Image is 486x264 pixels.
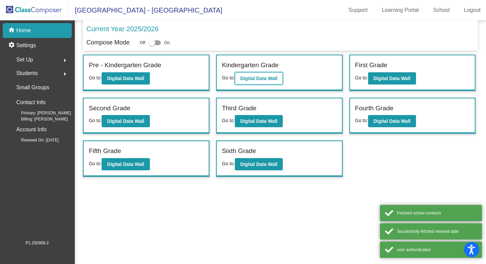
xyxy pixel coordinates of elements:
[222,60,279,70] label: Kindergarten Grade
[16,125,47,134] p: Account Info
[240,162,277,167] b: Digital Data Wall
[89,161,102,166] span: Go to:
[10,116,68,122] span: Billing: [PERSON_NAME]
[428,5,455,16] a: School
[235,72,283,84] button: Digital Data Wall
[102,115,150,127] button: Digital Data Wall
[164,40,170,46] span: On
[240,76,277,81] b: Digital Data Wall
[355,118,368,123] span: Go to:
[16,26,31,35] p: Home
[222,161,235,166] span: Go to:
[68,5,222,16] span: [GEOGRAPHIC_DATA] - [GEOGRAPHIC_DATA]
[397,228,477,234] div: Successfully fetched renewal date
[10,110,71,116] span: Primary: [PERSON_NAME]
[16,83,49,92] p: Small Groups
[16,69,38,78] span: Students
[222,103,256,113] label: Third Grade
[16,55,33,64] span: Set Up
[102,158,150,170] button: Digital Data Wall
[16,41,36,50] p: Settings
[374,118,411,124] b: Digital Data Wall
[89,75,102,80] span: Go to:
[368,115,416,127] button: Digital Data Wall
[140,40,145,46] span: Off
[89,118,102,123] span: Go to:
[16,98,46,107] p: Contact Info
[61,70,69,78] mat-icon: arrow_right
[8,41,16,50] mat-icon: settings
[343,5,373,16] a: Support
[107,76,144,81] b: Digital Data Wall
[89,103,131,113] label: Second Grade
[377,5,424,16] a: Learning Portal
[222,146,256,156] label: Sixth Grade
[355,75,368,80] span: Go to:
[374,76,411,81] b: Digital Data Wall
[86,38,129,47] p: Compose Mode
[235,115,283,127] button: Digital Data Wall
[397,247,477,253] div: user authenticated
[89,146,121,156] label: Fifth Grade
[458,5,486,16] a: Logout
[240,118,277,124] b: Digital Data Wall
[222,118,235,123] span: Go to:
[10,137,58,143] span: Renewal On: [DATE]
[102,72,150,84] button: Digital Data Wall
[8,26,16,35] mat-icon: home
[89,60,161,70] label: Pre - Kindergarten Grade
[355,60,387,70] label: First Grade
[235,158,283,170] button: Digital Data Wall
[86,24,158,34] p: Current Year 2025/2026
[355,103,394,113] label: Fourth Grade
[61,56,69,64] mat-icon: arrow_right
[107,162,144,167] b: Digital Data Wall
[397,210,477,216] div: Fetched school contacts
[368,72,416,84] button: Digital Data Wall
[107,118,144,124] b: Digital Data Wall
[222,75,235,80] span: Go to:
